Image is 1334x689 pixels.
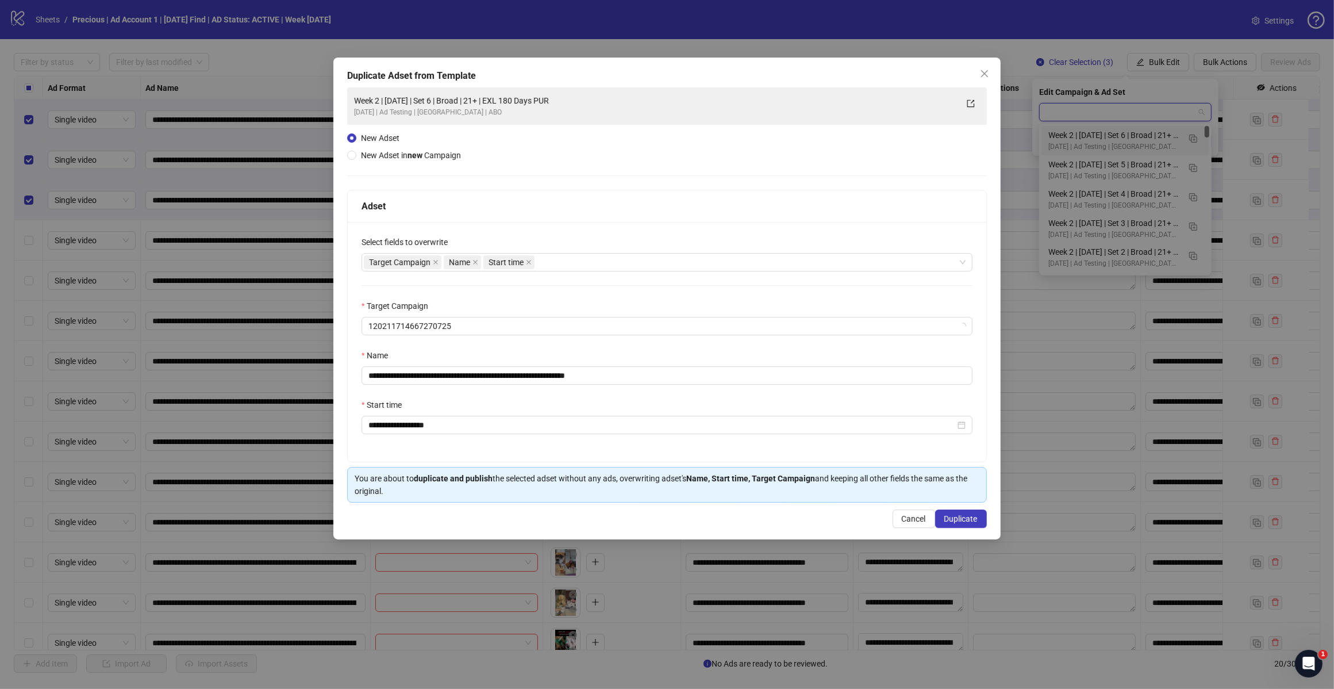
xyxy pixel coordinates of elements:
label: Select fields to overwrite [362,236,455,248]
div: Adset [362,199,972,213]
span: Name [444,255,481,269]
span: Target Campaign [369,256,430,269]
div: [DATE] | Ad Testing | [GEOGRAPHIC_DATA] | ABO [354,107,957,118]
button: Duplicate [935,510,987,528]
span: Start time [489,256,524,269]
label: Target Campaign [362,300,436,312]
span: Target Campaign [364,255,441,269]
button: Cancel [893,510,935,528]
div: You are about to the selected adset without any ads, overwriting adset's and keeping all other fi... [355,472,979,497]
input: Name [362,366,972,385]
span: close [526,259,532,265]
span: Name [449,256,470,269]
label: Start time [362,399,409,411]
span: Cancel [902,514,926,523]
span: 120211714667270725 [368,317,966,335]
span: Start time [483,255,535,269]
div: Week 2 | [DATE] | Set 6 | Broad | 21+ | EXL 180 Days PUR [354,94,957,107]
span: Duplicate [944,514,978,523]
span: close [433,259,439,265]
span: close [980,69,989,78]
span: close [472,259,478,265]
strong: Name, Start time, Target Campaign [686,474,815,483]
button: Close [975,64,994,83]
span: New Adset in Campaign [361,151,461,160]
div: Duplicate Adset from Template [347,69,987,83]
span: New Adset [361,133,399,143]
span: loading [959,323,966,330]
input: Start time [368,419,955,431]
span: export [967,99,975,108]
span: 1 [1318,650,1328,659]
strong: new [407,151,422,160]
label: Name [362,349,395,362]
iframe: Intercom live chat [1295,650,1323,677]
strong: duplicate and publish [414,474,493,483]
